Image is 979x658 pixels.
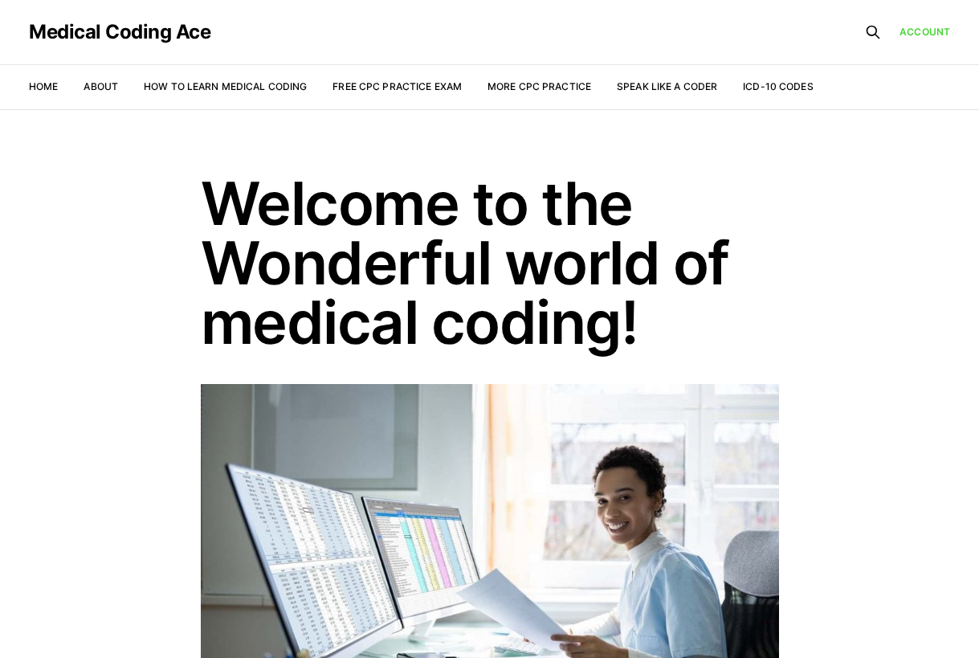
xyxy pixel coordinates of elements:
[29,22,210,42] a: Medical Coding Ace
[617,80,717,92] a: Speak Like a Coder
[743,80,813,92] a: ICD-10 Codes
[29,80,58,92] a: Home
[487,80,591,92] a: More CPC Practice
[144,80,307,92] a: How to Learn Medical Coding
[332,80,462,92] a: Free CPC Practice Exam
[201,174,779,352] h1: Welcome to the Wonderful world of medical coding!
[84,80,118,92] a: About
[899,24,950,39] a: Account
